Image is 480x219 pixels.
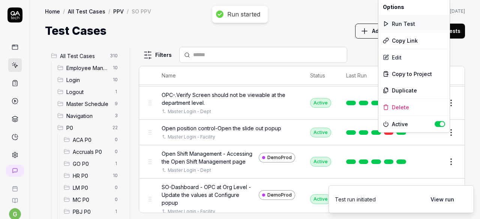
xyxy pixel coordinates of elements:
[426,192,459,207] button: View run
[392,120,435,128] span: Active
[227,10,260,18] div: Run started
[378,82,450,98] div: Duplicate
[378,49,450,66] a: Edit
[335,195,376,203] div: Test run initiated
[378,15,450,32] div: Run Test
[378,32,450,49] div: Copy Link
[383,3,404,11] span: Options
[378,99,450,115] div: Delete
[392,70,432,78] span: Copy to Project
